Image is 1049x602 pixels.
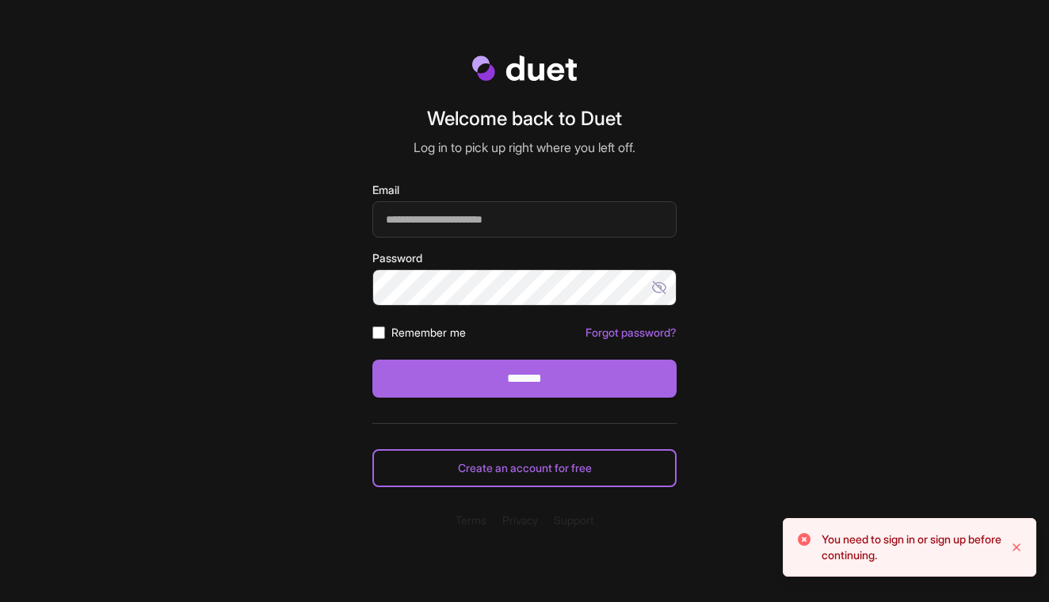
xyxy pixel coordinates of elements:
[456,513,486,527] a: Terms
[502,513,538,527] a: Privacy
[586,326,677,339] a: Forgot password?
[645,269,677,306] button: Show password
[372,449,677,487] a: Create an account for free
[554,513,593,527] a: Support
[372,182,677,198] label: Email
[372,250,677,266] label: Password
[391,325,466,341] label: Remember me
[414,106,635,131] h2: Welcome back to Duet
[822,532,1010,563] p: You need to sign in or sign up before continuing.
[414,138,635,157] p: Log in to pick up right where you left off.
